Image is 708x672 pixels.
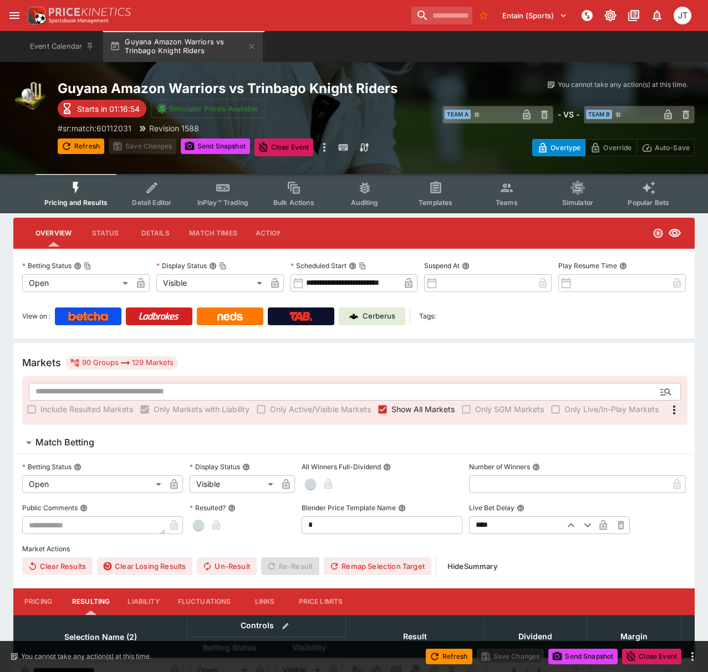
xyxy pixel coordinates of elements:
p: Scheduled Start [291,261,347,270]
span: Pricing and Results [44,198,108,207]
button: Blender Price Template Name [398,504,406,512]
div: Visible [190,475,277,493]
button: Match Times [180,220,246,247]
button: HideSummary [441,557,504,575]
div: 90 Groups 129 Markets [70,356,174,370]
span: Simulator [562,198,593,207]
button: Event Calendar [23,31,101,62]
button: Refresh [58,138,104,154]
span: Only Active/Visible Markets [270,403,371,415]
span: InPlay™ Trading [197,198,248,207]
span: Only Live/In-Play Markets [564,403,659,415]
button: All Winners Full-Dividend [383,463,391,471]
span: Selection Name (2) [52,630,149,644]
button: Fluctuations [169,588,240,615]
p: Display Status [190,462,240,471]
img: cricket.png [13,80,49,115]
span: Templates [419,198,452,207]
th: Result [346,615,484,658]
th: Dividend [484,615,587,658]
div: Event type filters [35,174,673,213]
button: Live Bet Delay [517,504,524,512]
button: Override [585,139,636,156]
button: Display Status [242,463,250,471]
button: Details [130,220,180,247]
p: Cerberus [363,311,395,322]
img: PriceKinetics Logo [24,4,47,27]
button: Clear Results [22,557,93,575]
button: Betting Status [74,463,82,471]
button: No Bookmarks [475,7,492,24]
h6: Match Betting [35,437,94,448]
button: Send Snapshot [548,649,618,664]
h2: Copy To Clipboard [58,80,429,97]
div: Open [22,475,165,493]
img: TabNZ [289,312,313,321]
p: Betting Status [22,261,72,270]
button: Refresh [426,649,472,664]
button: Auto-Save [636,139,695,156]
img: Neds [217,312,242,321]
input: search [411,7,472,24]
span: Re-Result [261,557,319,575]
button: Betting StatusCopy To Clipboard [74,262,82,270]
button: Price Limits [290,588,352,615]
p: All Winners Full-Dividend [302,462,381,471]
p: Overtype [551,142,580,153]
th: Controls [187,615,346,637]
button: Match Betting [13,432,695,454]
img: Betcha [68,312,108,321]
button: Toggle light/dark mode [600,6,620,25]
label: View on : [22,307,50,325]
p: Starts in 01:16:54 [77,103,140,115]
p: Blender Price Template Name [302,503,396,512]
span: Show All Markets [391,403,455,415]
img: Sportsbook Management [49,18,109,23]
span: Bulk Actions [273,198,314,207]
button: NOT Connected to PK [577,6,597,25]
button: Actions [246,220,296,247]
button: Close Event [622,649,681,664]
span: Team A [445,110,471,119]
p: You cannot take any action(s) at this time. [558,80,688,90]
button: Guyana Amazon Warriors vs Trinbago Knight Riders [103,31,263,62]
p: You cannot take any action(s) at this time. [21,652,151,661]
button: Pricing [13,588,63,615]
span: Teams [496,198,518,207]
button: Joshua Thomson [670,3,695,28]
svg: Open [653,228,664,239]
svg: Visible [668,227,681,240]
button: Send Snapshot [181,138,250,154]
button: Resulting [63,588,119,615]
button: Documentation [624,6,644,25]
button: Copy To Clipboard [219,262,227,270]
span: Include Resulted Markets [40,403,133,415]
p: Live Bet Delay [469,503,515,512]
div: Visible [156,274,266,292]
button: more [318,138,331,156]
span: Team B [586,110,612,119]
button: Bulk edit [278,619,293,633]
label: Market Actions [22,541,686,557]
svg: More [668,403,681,417]
div: Open [22,274,132,292]
span: Popular Bets [628,198,669,207]
button: Overview [27,220,80,247]
button: Un-Result [197,557,256,575]
img: Cerberus [349,312,358,321]
button: Notifications [647,6,667,25]
h5: Markets [22,356,61,369]
button: Number of Winners [532,463,540,471]
span: Only Markets with Liability [154,403,249,415]
div: Start From [532,139,695,156]
p: Public Comments [22,503,78,512]
button: Liability [119,588,169,615]
button: open drawer [4,6,24,25]
p: Copy To Clipboard [58,122,131,134]
button: Overtype [532,139,585,156]
button: Status [80,220,130,247]
div: Joshua Thomson [674,7,691,24]
button: Simulator Prices Available [151,99,266,118]
p: Number of Winners [469,462,530,471]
